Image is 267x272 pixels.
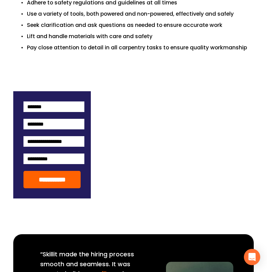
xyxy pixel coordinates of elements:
[27,10,254,18] p: Use a variety of tools, both powered and non-powered, effectively and safely
[27,21,254,29] p: Seek clarification and ask questions as needed to ensure accurate work
[244,249,260,265] div: Open Intercom Messenger
[27,32,254,41] p: Lift and handle materials with care and safety
[27,43,254,52] p: Pay close attention to detail in all carpentry tasks to ensure quality workmanship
